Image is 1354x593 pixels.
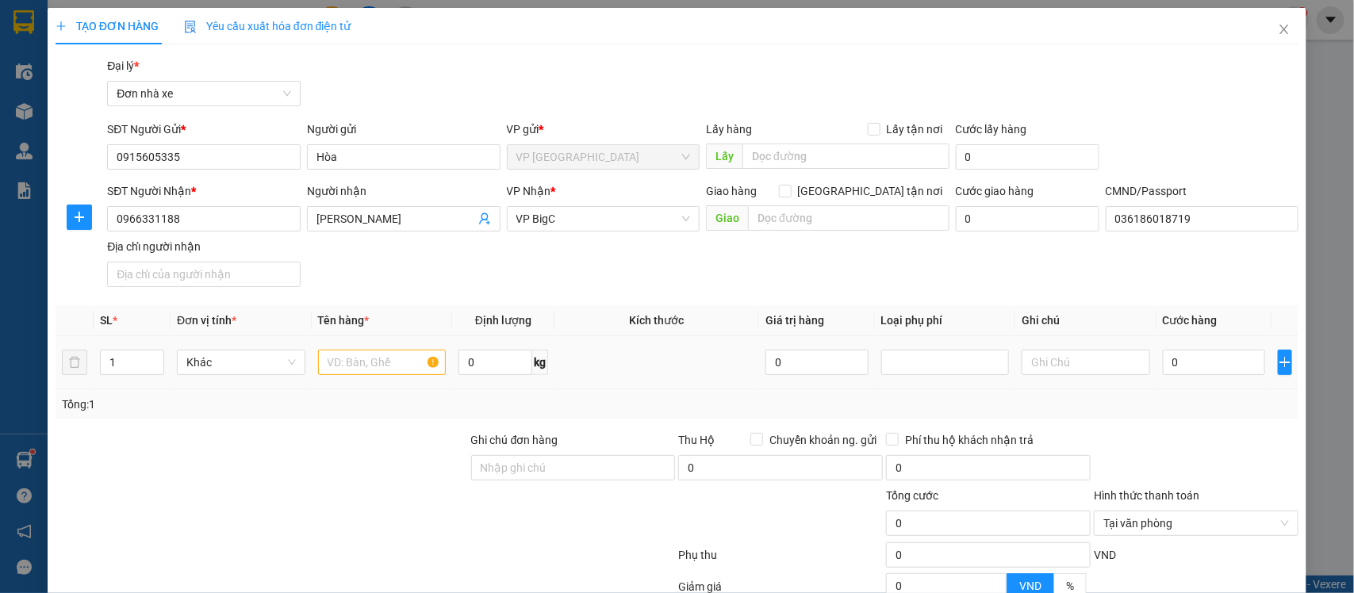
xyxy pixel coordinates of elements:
span: user-add [478,212,491,225]
span: Thu Hộ [678,434,715,446]
span: TẠO ĐƠN HÀNG [56,20,159,33]
span: plus [1279,356,1292,369]
span: plus [56,21,67,32]
span: Kích thước [630,314,685,327]
span: VP Nhận [507,185,551,197]
span: Lấy tận nơi [880,121,949,138]
span: Cước hàng [1163,314,1218,327]
span: close [1278,23,1291,36]
span: Yêu cầu xuất hóa đơn điện tử [184,20,351,33]
span: Phí thu hộ khách nhận trả [899,431,1040,449]
th: Loại phụ phí [875,305,1016,336]
span: Tổng cước [886,489,938,502]
button: Close [1262,8,1306,52]
div: SĐT Người Gửi [107,121,301,138]
div: Người nhận [307,182,501,200]
input: Địa chỉ của người nhận [107,262,301,287]
span: VP BigC [516,207,691,231]
label: Hình thức thanh toán [1094,489,1199,502]
span: VND [1094,549,1116,561]
span: Khác [186,350,296,374]
input: Dọc đường [742,143,949,169]
span: Lấy [706,143,742,169]
span: SL [100,314,113,327]
input: Dọc đường [748,205,949,231]
label: Ghi chú đơn hàng [471,434,558,446]
input: VD: Bàn, Ghế [318,350,447,375]
input: 0 [765,350,868,375]
div: Người gửi [307,121,501,138]
span: plus [67,211,91,224]
li: Số 10 ngõ 15 Ngọc Hồi, Q.[PERSON_NAME], [GEOGRAPHIC_DATA] [148,39,663,59]
span: Đại lý [107,59,139,72]
img: logo.jpg [20,20,99,99]
input: Ghi Chú [1022,350,1150,375]
b: GỬI : VP [GEOGRAPHIC_DATA] [20,115,236,168]
button: plus [67,205,92,230]
label: Cước giao hàng [956,185,1034,197]
span: Đơn nhà xe [117,82,291,105]
span: kg [532,350,548,375]
span: Tên hàng [318,314,370,327]
div: VP gửi [507,121,700,138]
li: Hotline: 19001155 [148,59,663,78]
span: Đơn vị tính [177,314,236,327]
span: VND [1019,580,1041,592]
div: Phụ thu [677,546,885,574]
div: Địa chỉ người nhận [107,238,301,255]
span: % [1066,580,1074,592]
span: Lấy hàng [706,123,752,136]
span: Chuyển khoản ng. gửi [763,431,883,449]
div: SĐT Người Nhận [107,182,301,200]
input: Cước giao hàng [956,206,1099,231]
button: plus [1278,350,1293,375]
label: Cước lấy hàng [956,123,1027,136]
span: Tại văn phòng [1103,511,1289,535]
span: [GEOGRAPHIC_DATA] tận nơi [792,182,949,200]
th: Ghi chú [1015,305,1156,336]
div: CMND/Passport [1106,182,1299,200]
div: Tổng: 1 [62,396,524,413]
input: Ghi chú đơn hàng [471,455,676,480]
span: Giá trị hàng [765,314,824,327]
span: Giao hàng [706,185,757,197]
span: VP Nam Định [516,145,691,169]
img: icon [184,21,197,33]
input: Cước lấy hàng [956,144,1099,170]
span: Định lượng [475,314,531,327]
button: delete [62,350,87,375]
span: Giao [706,205,748,231]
